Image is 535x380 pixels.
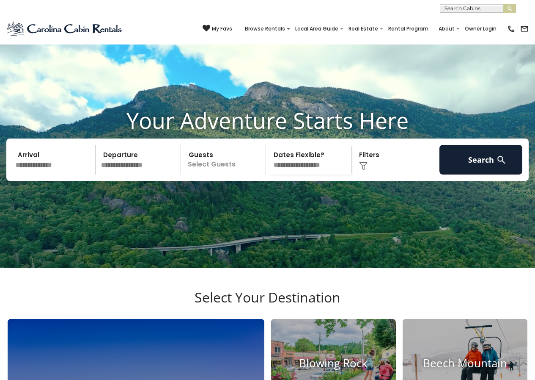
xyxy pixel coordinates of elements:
img: phone-regular-black.png [507,25,516,33]
h4: Blowing Rock [271,357,396,370]
h3: Select Your Destination [6,289,529,319]
span: My Favs [212,25,232,33]
a: Browse Rentals [241,23,289,35]
button: Search [439,145,522,175]
a: Rental Program [384,23,433,35]
h4: Beech Mountain [403,357,527,370]
a: Local Area Guide [291,23,343,35]
a: About [434,23,459,35]
img: search-regular-white.png [496,155,507,165]
a: Real Estate [344,23,382,35]
img: filter--v1.png [359,162,368,170]
p: Select Guests [184,145,266,175]
a: Owner Login [461,23,501,35]
a: My Favs [203,25,232,33]
img: Blue-2.png [6,20,123,37]
img: mail-regular-black.png [520,25,529,33]
h1: Your Adventure Starts Here [6,107,529,133]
